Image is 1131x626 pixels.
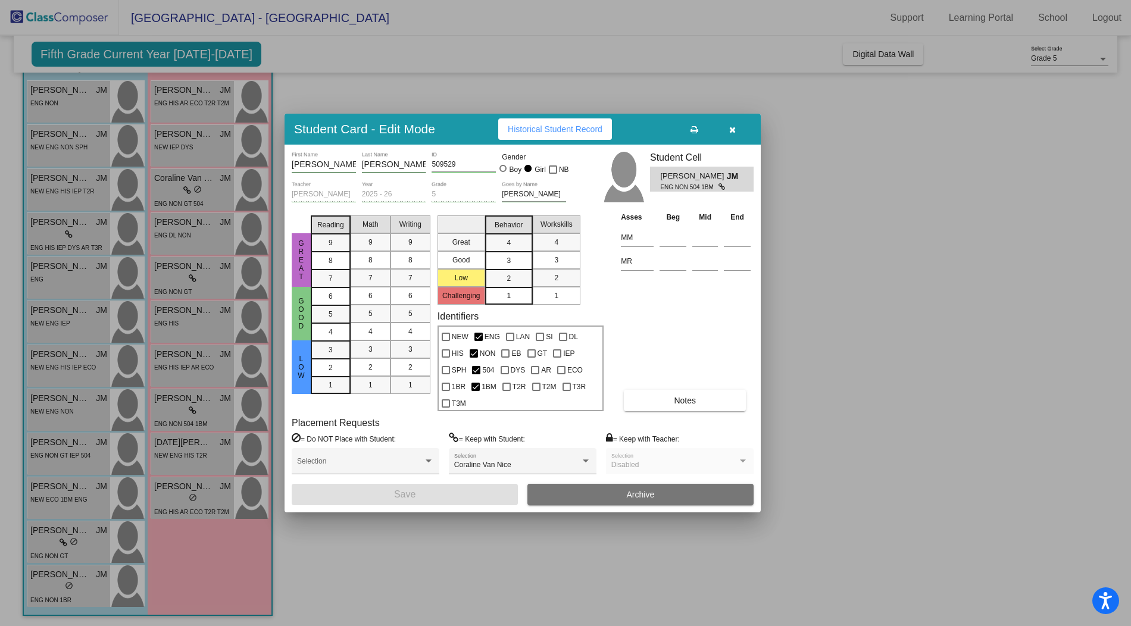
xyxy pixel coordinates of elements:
[527,484,754,505] button: Archive
[674,396,696,405] span: Notes
[507,237,511,248] span: 4
[559,162,569,177] span: NB
[408,362,413,373] span: 2
[329,327,333,337] span: 4
[329,380,333,390] span: 1
[554,237,558,248] span: 4
[627,490,655,499] span: Archive
[660,183,718,192] span: ENG NON 504 1BM
[329,309,333,320] span: 5
[485,330,500,344] span: ENG
[438,311,479,322] label: Identifiers
[509,164,522,175] div: Boy
[482,380,496,394] span: 1BM
[408,380,413,390] span: 1
[408,308,413,319] span: 5
[495,220,523,230] span: Behavior
[408,237,413,248] span: 9
[540,219,573,230] span: Workskills
[621,252,654,270] input: assessment
[329,255,333,266] span: 8
[498,118,612,140] button: Historical Student Record
[542,380,557,394] span: T2M
[329,291,333,302] span: 6
[408,326,413,337] span: 4
[611,461,639,469] span: Disabled
[569,330,578,344] span: DL
[292,433,396,445] label: = Do NOT Place with Student:
[329,362,333,373] span: 2
[621,229,654,246] input: assessment
[317,220,344,230] span: Reading
[292,484,518,505] button: Save
[538,346,548,361] span: GT
[573,380,586,394] span: T3R
[606,433,680,445] label: = Keep with Teacher:
[502,190,566,199] input: goes by name
[368,380,373,390] span: 1
[618,211,657,224] th: Asses
[408,273,413,283] span: 7
[408,344,413,355] span: 3
[511,363,526,377] span: DYS
[554,290,558,301] span: 1
[368,326,373,337] span: 4
[650,152,754,163] h3: Student Cell
[296,355,307,380] span: Low
[480,346,496,361] span: NON
[399,219,421,230] span: Writing
[408,290,413,301] span: 6
[454,461,511,469] span: Coraline Van Nice
[452,380,465,394] span: 1BR
[394,489,415,499] span: Save
[689,211,721,224] th: Mid
[368,362,373,373] span: 2
[452,363,467,377] span: SPH
[362,190,426,199] input: year
[516,330,530,344] span: LAN
[502,152,566,162] mat-label: Gender
[329,345,333,355] span: 3
[294,121,435,136] h3: Student Card - Edit Mode
[624,390,746,411] button: Notes
[449,433,525,445] label: = Keep with Student:
[408,255,413,265] span: 8
[452,330,468,344] span: NEW
[727,170,743,183] span: JM
[554,255,558,265] span: 3
[657,211,689,224] th: Beg
[534,164,546,175] div: Girl
[660,170,726,183] span: [PERSON_NAME]
[432,161,496,169] input: Enter ID
[368,255,373,265] span: 8
[329,237,333,248] span: 9
[554,273,558,283] span: 2
[368,273,373,283] span: 7
[567,363,583,377] span: ECO
[368,308,373,319] span: 5
[546,330,552,344] span: SI
[292,190,356,199] input: teacher
[541,363,551,377] span: AR
[513,380,526,394] span: T2R
[329,273,333,284] span: 7
[296,239,307,281] span: Great
[507,255,511,266] span: 3
[507,273,511,284] span: 2
[508,124,602,134] span: Historical Student Record
[511,346,521,361] span: EB
[563,346,574,361] span: IEP
[452,346,464,361] span: HIS
[363,219,379,230] span: Math
[721,211,754,224] th: End
[452,396,466,411] span: T3M
[507,290,511,301] span: 1
[368,237,373,248] span: 9
[432,190,496,199] input: grade
[482,363,494,377] span: 504
[368,344,373,355] span: 3
[292,417,380,428] label: Placement Requests
[296,297,307,330] span: Good
[368,290,373,301] span: 6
